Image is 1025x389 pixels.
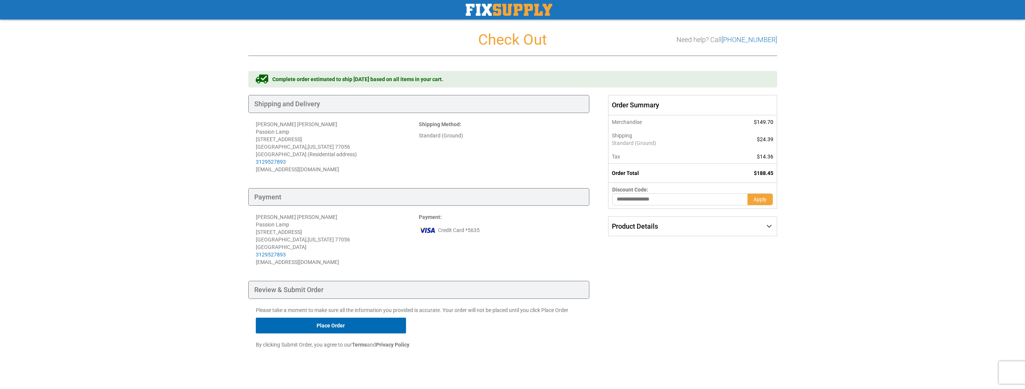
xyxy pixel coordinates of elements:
address: [PERSON_NAME] [PERSON_NAME] Passion Lamp [STREET_ADDRESS] [GEOGRAPHIC_DATA] , 77056 [GEOGRAPHIC_D... [256,121,419,173]
a: store logo [466,4,552,16]
span: [US_STATE] [308,237,334,243]
span: Shipping [612,133,632,139]
img: Fix Industrial Supply [466,4,552,16]
div: Payment [248,188,590,206]
span: Shipping Method [419,121,460,127]
a: 3129527893 [256,159,286,165]
span: [EMAIL_ADDRESS][DOMAIN_NAME] [256,259,339,265]
span: $24.39 [757,136,773,142]
strong: Order Total [612,170,639,176]
div: Review & Submit Order [248,281,590,299]
div: Credit Card *5635 [419,225,582,236]
span: Standard (Ground) [612,139,715,147]
a: 3129527893 [256,252,286,258]
span: $188.45 [754,170,773,176]
strong: : [419,121,461,127]
span: [US_STATE] [308,144,334,150]
span: Apply [753,196,767,202]
span: Complete order estimated to ship [DATE] based on all items in your cart. [272,75,443,83]
span: $14.36 [757,154,773,160]
th: Merchandise [608,115,719,129]
button: Place Order [256,318,406,333]
div: [PERSON_NAME] [PERSON_NAME] Passion Lamp [STREET_ADDRESS] [GEOGRAPHIC_DATA] , 77056 [GEOGRAPHIC_D... [256,213,419,258]
button: Apply [747,193,773,205]
img: vi.png [419,225,436,236]
th: Tax [608,150,719,164]
strong: : [419,214,442,220]
a: [PHONE_NUMBER] [722,36,777,44]
span: [EMAIL_ADDRESS][DOMAIN_NAME] [256,166,339,172]
span: $149.70 [754,119,773,125]
p: Please take a moment to make sure all the information you provided is accurate. Your order will n... [256,306,582,314]
h1: Check Out [248,32,777,48]
strong: Privacy Policy [376,342,409,348]
div: Standard (Ground) [419,132,582,139]
span: Order Summary [608,95,777,115]
span: Discount Code: [612,187,648,193]
div: Shipping and Delivery [248,95,590,113]
h3: Need help? Call [676,36,777,44]
strong: Terms [352,342,367,348]
span: Payment [419,214,440,220]
span: Product Details [612,222,658,230]
p: By clicking Submit Order, you agree to our and [256,341,582,348]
